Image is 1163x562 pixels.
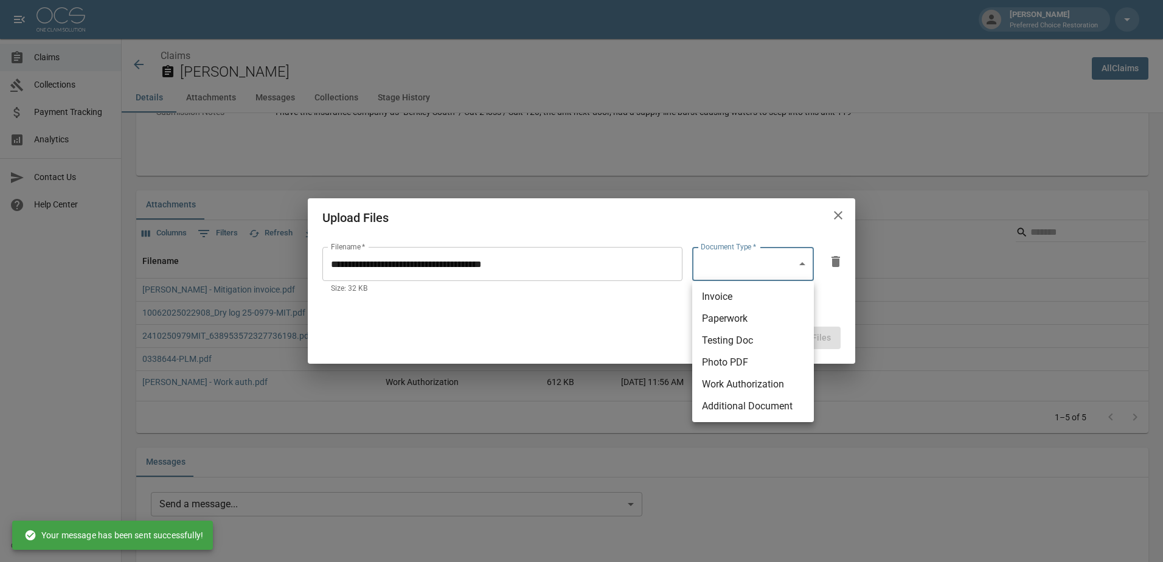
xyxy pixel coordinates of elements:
li: Work Authorization [692,373,814,395]
li: Testing Doc [692,330,814,352]
li: Paperwork [692,308,814,330]
div: Your message has been sent successfully! [24,524,203,546]
li: Invoice [692,286,814,308]
li: Additional Document [692,395,814,417]
li: Photo PDF [692,352,814,373]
